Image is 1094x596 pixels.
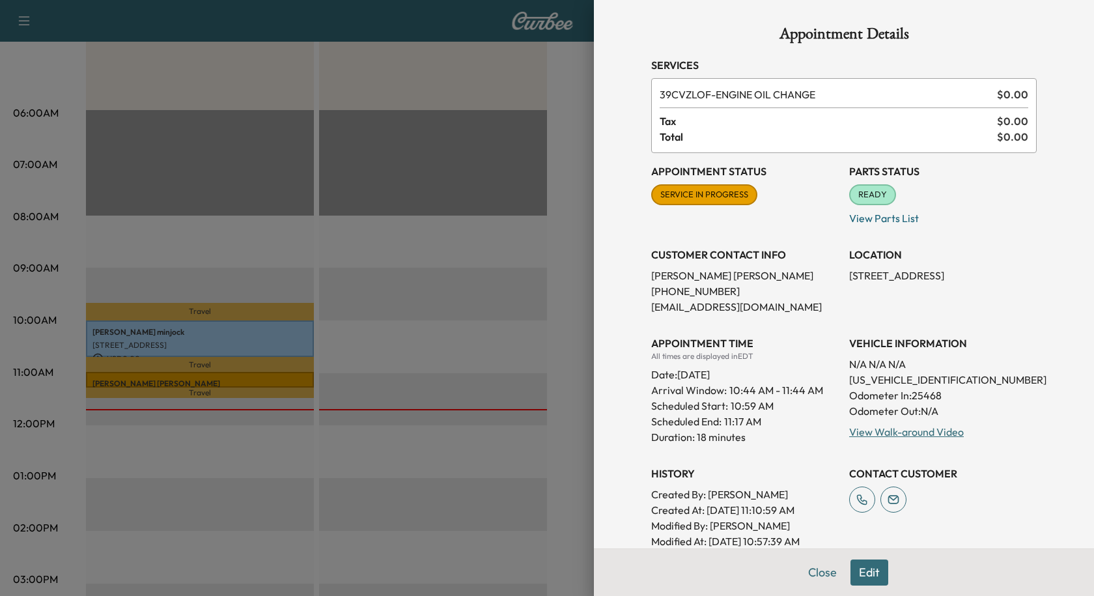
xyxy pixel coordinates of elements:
[651,414,722,429] p: Scheduled End:
[651,382,839,398] p: Arrival Window:
[651,533,839,549] p: Modified At : [DATE] 10:57:39 AM
[849,268,1037,283] p: [STREET_ADDRESS]
[849,356,1037,372] p: N/A N/A N/A
[660,87,992,102] span: ENGINE OIL CHANGE
[849,205,1037,226] p: View Parts List
[849,466,1037,481] h3: CONTACT CUSTOMER
[849,388,1037,403] p: Odometer In: 25468
[731,398,774,414] p: 10:59 AM
[849,335,1037,351] h3: VEHICLE INFORMATION
[849,403,1037,419] p: Odometer Out: N/A
[849,163,1037,179] h3: Parts Status
[652,188,756,201] span: SERVICE IN PROGRESS
[849,372,1037,388] p: [US_VEHICLE_IDENTIFICATION_NUMBER]
[651,268,839,283] p: [PERSON_NAME] [PERSON_NAME]
[651,398,728,414] p: Scheduled Start:
[850,560,888,586] button: Edit
[651,487,839,502] p: Created By : [PERSON_NAME]
[651,247,839,263] h3: CUSTOMER CONTACT INFO
[800,560,845,586] button: Close
[997,129,1028,145] span: $ 0.00
[651,502,839,518] p: Created At : [DATE] 11:10:59 AM
[651,518,839,533] p: Modified By : [PERSON_NAME]
[849,425,964,438] a: View Walk-around Video
[850,188,895,201] span: READY
[660,129,997,145] span: Total
[997,113,1028,129] span: $ 0.00
[997,87,1028,102] span: $ 0.00
[849,247,1037,263] h3: LOCATION
[651,335,839,351] h3: APPOINTMENT TIME
[651,429,839,445] p: Duration: 18 minutes
[651,163,839,179] h3: Appointment Status
[729,382,823,398] span: 10:44 AM - 11:44 AM
[724,414,761,429] p: 11:17 AM
[660,113,997,129] span: Tax
[651,351,839,362] div: All times are displayed in EDT
[651,26,1037,47] h1: Appointment Details
[651,466,839,481] h3: History
[651,283,839,299] p: [PHONE_NUMBER]
[651,362,839,382] div: Date: [DATE]
[651,57,1037,73] h3: Services
[651,299,839,315] p: [EMAIL_ADDRESS][DOMAIN_NAME]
